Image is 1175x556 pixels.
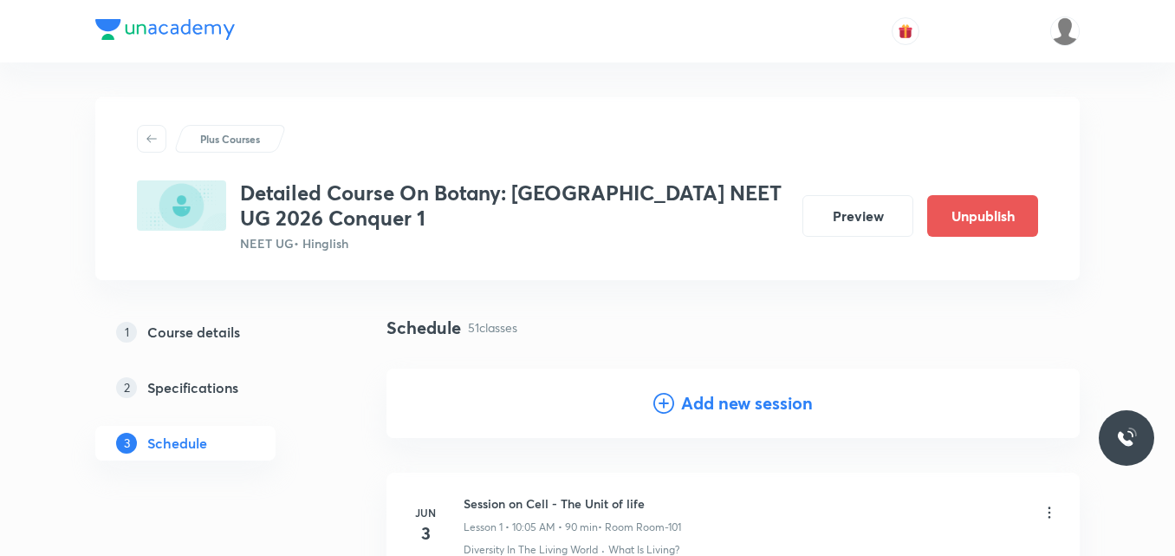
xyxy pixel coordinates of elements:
p: Lesson 1 • 10:05 AM • 90 min [464,520,598,535]
h4: Add new session [681,390,813,416]
h4: Schedule [386,315,461,341]
button: avatar [892,17,919,45]
a: 2Specifications [95,370,331,405]
img: Add [1010,369,1080,438]
h6: Session on Cell - The Unit of life [464,494,681,513]
p: NEET UG • Hinglish [240,234,789,252]
img: Sudipta Bose [1050,16,1080,46]
p: 2 [116,377,137,398]
img: Company Logo [95,19,235,40]
p: 3 [116,433,137,454]
h5: Schedule [147,433,207,454]
h5: Specifications [147,377,238,398]
img: CE9BC4F8-DB3C-4E79-B2FD-F8EFAA2B3F15_plus.png [137,180,226,231]
p: 51 classes [468,318,517,337]
button: Unpublish [927,195,1038,237]
img: ttu [1116,428,1137,448]
img: avatar [898,23,913,39]
a: 1Course details [95,315,331,350]
h6: Jun [408,505,443,520]
p: 1 [116,322,137,343]
p: • Room Room-101 [598,520,681,535]
p: Plus Courses [200,131,260,147]
h5: Course details [147,322,240,343]
h3: Detailed Course On Botany: [GEOGRAPHIC_DATA] NEET UG 2026 Conquer 1 [240,180,789,231]
a: Company Logo [95,19,235,44]
button: Preview [802,195,913,237]
h4: 3 [408,520,443,546]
